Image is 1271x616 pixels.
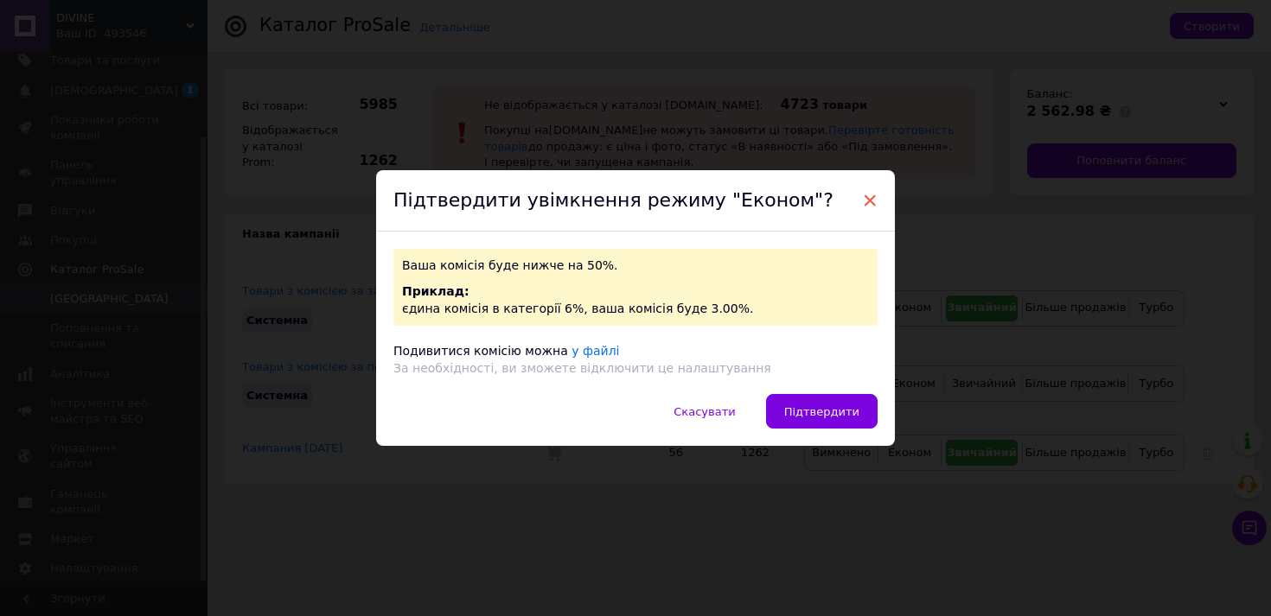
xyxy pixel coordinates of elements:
[784,405,859,418] span: Підтвердити
[862,186,878,215] span: ×
[402,258,618,272] span: Ваша комісія буде нижче на 50%.
[674,405,735,418] span: Скасувати
[572,344,619,358] a: у файлі
[766,394,878,429] button: Підтвердити
[655,394,753,429] button: Скасувати
[393,361,771,375] span: За необхідності, ви зможете відключити це налаштування
[402,302,753,315] span: єдина комісія в категорії 6%, ваша комісія буде 3.00%.
[402,284,469,298] span: Приклад:
[393,344,568,358] span: Подивитися комісію можна
[376,170,895,232] div: Підтвердити увімкнення режиму "Економ"?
